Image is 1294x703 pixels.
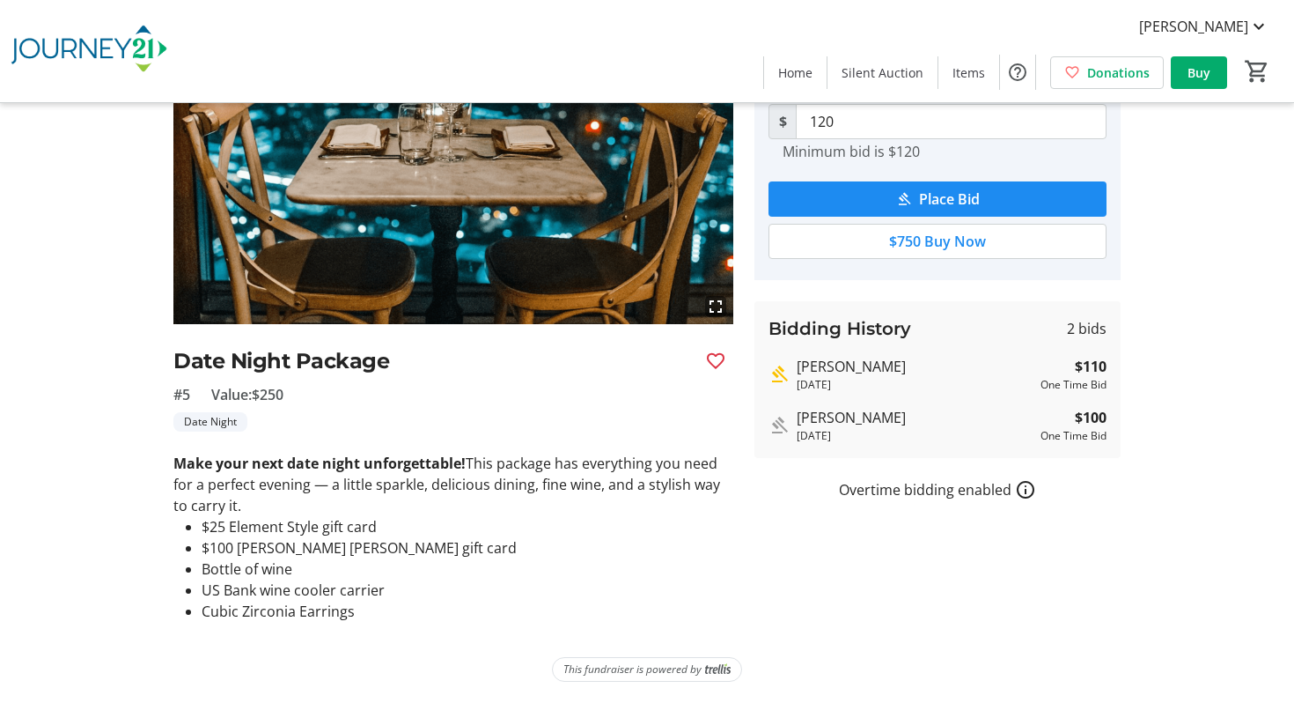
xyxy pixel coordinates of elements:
span: Buy [1187,63,1210,82]
div: [DATE] [797,428,1033,444]
div: [PERSON_NAME] [797,356,1033,377]
h3: Bidding History [768,315,911,342]
span: $ [768,104,797,139]
span: Place Bid [919,189,980,210]
a: Donations [1050,56,1164,89]
a: Home [764,56,827,89]
span: Items [952,63,985,82]
mat-icon: Highest bid [768,364,790,385]
a: Items [938,56,999,89]
button: Cart [1241,55,1273,87]
img: Trellis Logo [705,663,731,676]
li: $25 Element Style gift card [202,516,733,537]
mat-icon: Outbid [768,415,790,436]
span: [PERSON_NAME] [1139,16,1248,37]
tr-hint: Minimum bid is $120 [783,143,920,160]
div: One Time Bid [1040,428,1107,444]
div: [PERSON_NAME] [797,407,1033,428]
strong: $100 [1075,407,1107,428]
mat-icon: fullscreen [705,296,726,317]
button: [PERSON_NAME] [1125,12,1283,41]
span: #5 [173,384,190,405]
tr-label-badge: Date Night [173,412,247,432]
button: Favourite [698,344,733,379]
span: Value: $250 [211,384,283,405]
img: Image [173,9,733,324]
div: One Time Bid [1040,377,1107,393]
h2: Date Night Package [173,345,691,377]
button: Help [1000,55,1035,90]
span: This fundraiser is powered by [563,662,702,677]
a: How overtime bidding works for silent auctions [1015,479,1036,500]
li: Cubic Zirconia Earrings [202,601,733,622]
span: Home [778,63,812,82]
li: $100 [PERSON_NAME] [PERSON_NAME] gift card [202,537,733,559]
strong: Make your next date night unforgettable! [173,454,466,473]
span: 2 bids [1067,318,1107,339]
span: Silent Auction [842,63,923,82]
strong: $110 [1075,356,1107,377]
span: $750 Buy Now [889,231,986,252]
img: Journey21's Logo [11,7,167,95]
p: This package has everything you need for a perfect evening — a little sparkle, delicious dining, ... [173,453,733,516]
a: Buy [1171,56,1227,89]
div: Overtime bidding enabled [754,479,1121,500]
li: US Bank wine cooler carrier [202,580,733,601]
div: [DATE] [797,377,1033,393]
button: $750 Buy Now [768,224,1107,259]
button: Place Bid [768,181,1107,217]
a: Silent Auction [827,56,937,89]
span: Donations [1087,63,1150,82]
li: Bottle of wine [202,559,733,580]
